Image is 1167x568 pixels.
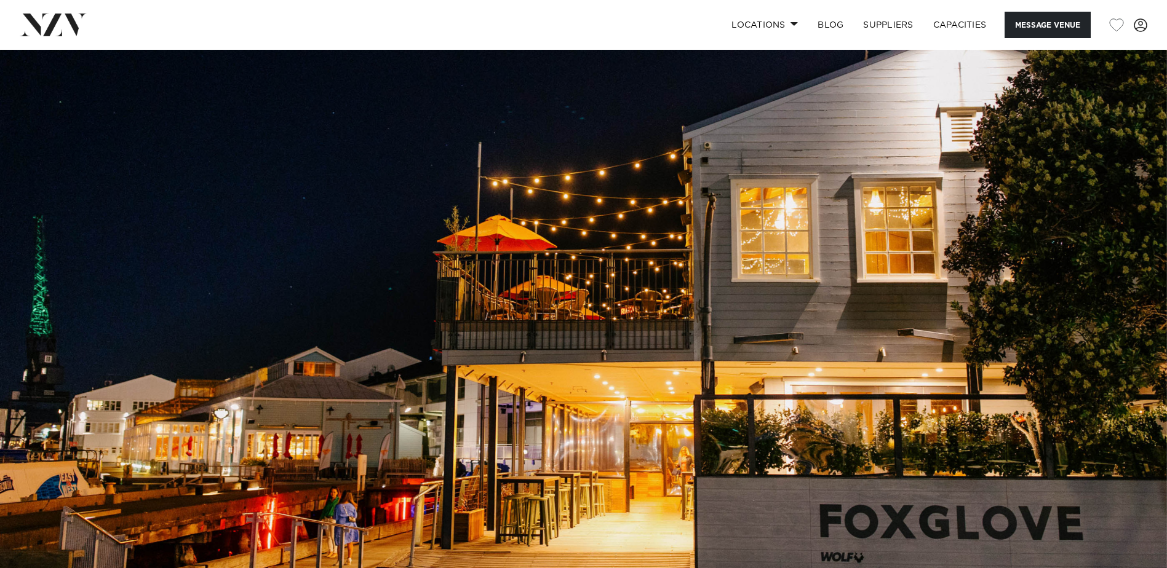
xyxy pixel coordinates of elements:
button: Message Venue [1005,12,1091,38]
a: Capacities [923,12,997,38]
a: Locations [722,12,808,38]
img: nzv-logo.png [20,14,87,36]
a: SUPPLIERS [853,12,923,38]
a: BLOG [808,12,853,38]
